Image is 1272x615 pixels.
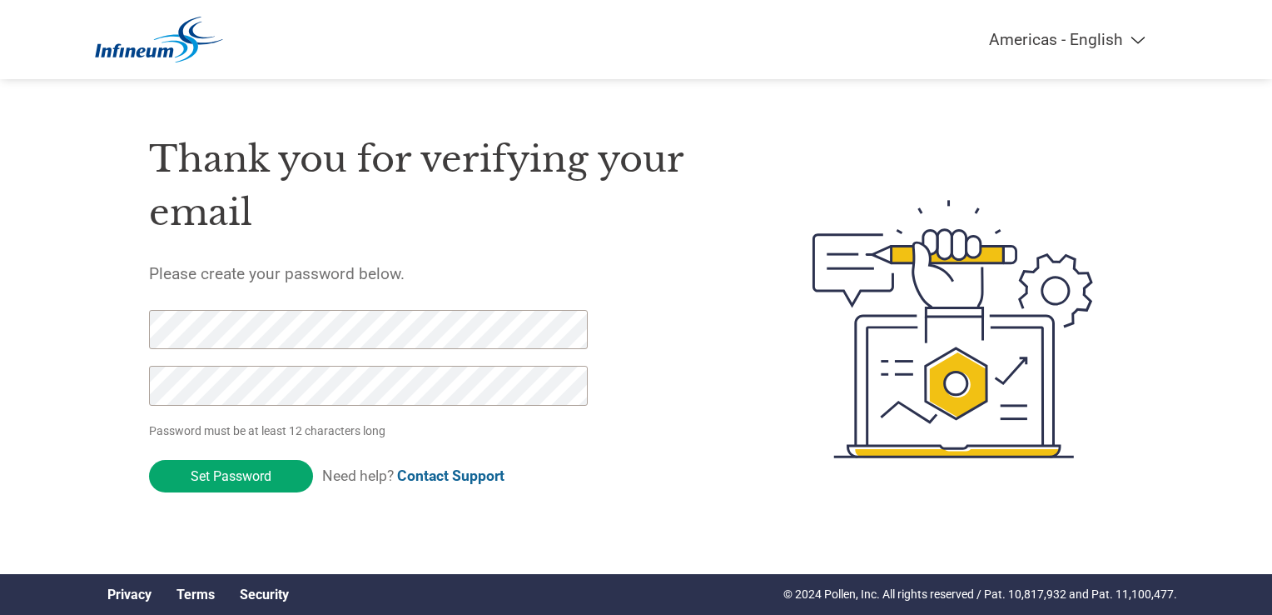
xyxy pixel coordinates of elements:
[176,587,215,602] a: Terms
[783,108,1124,550] img: create-password
[783,586,1177,603] p: © 2024 Pollen, Inc. All rights reserved / Pat. 10,817,932 and Pat. 11,100,477.
[107,587,152,602] a: Privacy
[149,422,594,440] p: Password must be at least 12 characters long
[149,132,733,240] h1: Thank you for verifying your email
[397,467,504,484] a: Contact Support
[322,467,504,484] span: Need help?
[240,587,289,602] a: Security
[95,17,223,62] img: Infineum
[149,264,733,283] h5: Please create your password below.
[149,460,313,492] input: Set Password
